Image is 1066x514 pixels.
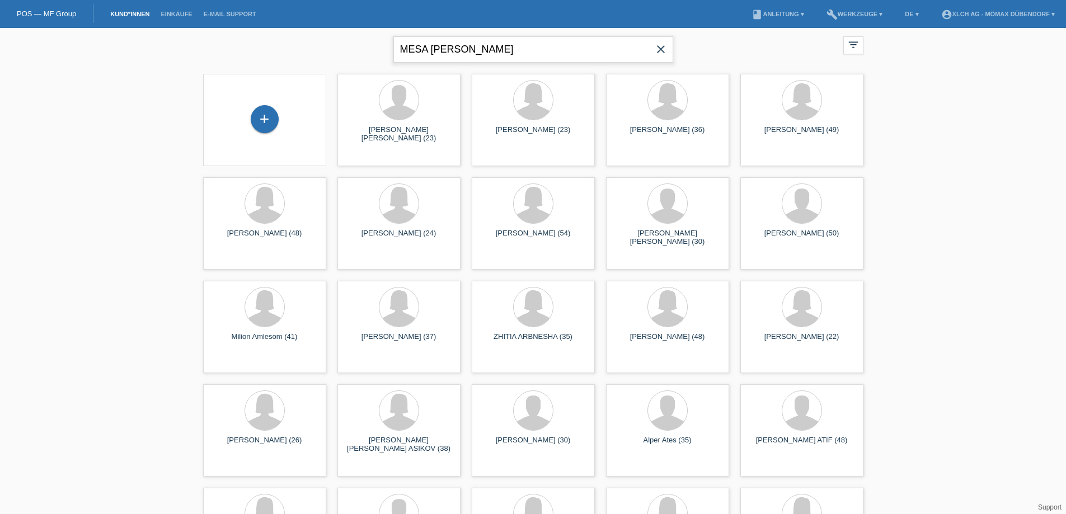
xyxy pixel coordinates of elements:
div: [PERSON_NAME] (48) [615,332,720,350]
i: filter_list [847,39,860,51]
div: [PERSON_NAME] (23) [481,125,586,143]
div: [PERSON_NAME] (30) [481,436,586,454]
a: Kund*innen [105,11,155,17]
div: [PERSON_NAME] ATIF (48) [749,436,854,454]
a: bookAnleitung ▾ [746,11,809,17]
a: Support [1038,503,1062,511]
div: [PERSON_NAME] (22) [749,332,854,350]
div: [PERSON_NAME] (24) [346,229,452,247]
div: Alper Ates (35) [615,436,720,454]
a: buildWerkzeuge ▾ [821,11,889,17]
i: book [752,9,763,20]
a: POS — MF Group [17,10,76,18]
a: DE ▾ [899,11,924,17]
div: Kund*in hinzufügen [251,110,278,129]
div: [PERSON_NAME] (26) [212,436,317,454]
a: account_circleXLCH AG - Mömax Dübendorf ▾ [936,11,1060,17]
div: [PERSON_NAME] (50) [749,229,854,247]
i: close [654,43,668,56]
div: [PERSON_NAME] [PERSON_NAME] (23) [346,125,452,143]
div: [PERSON_NAME] [PERSON_NAME] ASIKOV (38) [346,436,452,454]
i: build [826,9,838,20]
input: Suche... [393,36,673,63]
div: [PERSON_NAME] [PERSON_NAME] (30) [615,229,720,247]
a: E-Mail Support [198,11,262,17]
div: Milion Amlesom (41) [212,332,317,350]
i: account_circle [941,9,952,20]
div: [PERSON_NAME] (37) [346,332,452,350]
div: [PERSON_NAME] (54) [481,229,586,247]
div: [PERSON_NAME] (49) [749,125,854,143]
div: [PERSON_NAME] (48) [212,229,317,247]
div: ZHITIA ARBNESHA (35) [481,332,586,350]
div: [PERSON_NAME] (36) [615,125,720,143]
a: Einkäufe [155,11,198,17]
